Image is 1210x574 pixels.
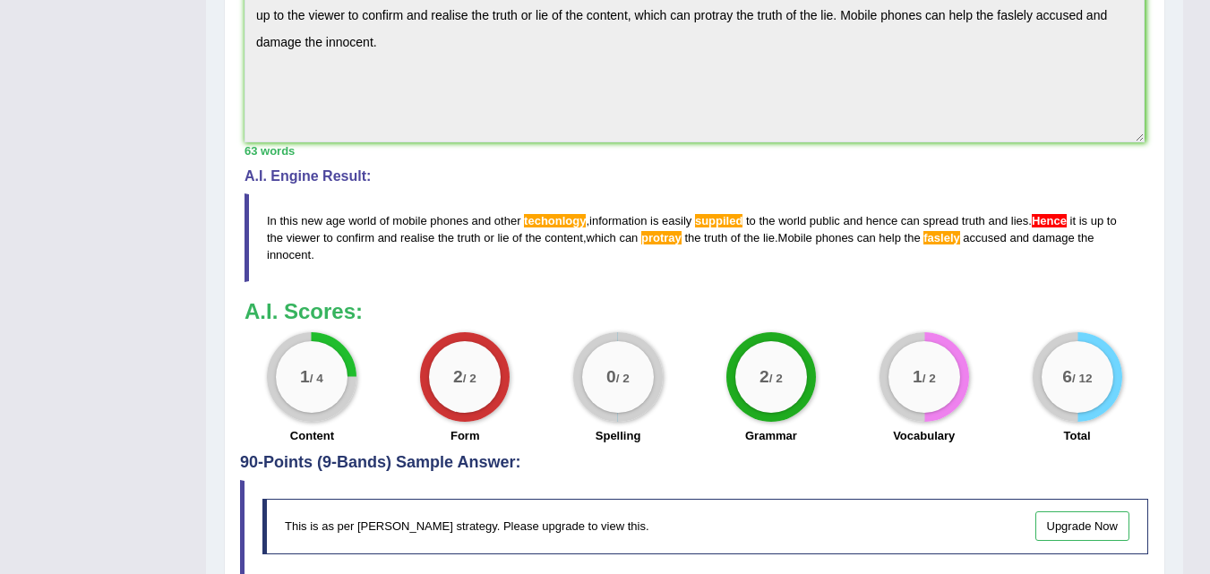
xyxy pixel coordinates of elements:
[1072,373,1093,386] small: / 12
[879,231,901,244] span: help
[589,214,647,227] span: information
[453,367,463,387] big: 2
[857,231,876,244] span: can
[731,231,741,244] span: of
[743,231,759,244] span: the
[245,299,363,323] b: A.I. Scores:
[1009,231,1029,244] span: and
[746,214,756,227] span: to
[336,231,374,244] span: confirm
[778,214,806,227] span: world
[1107,214,1117,227] span: to
[1070,214,1077,227] span: it
[587,231,616,244] span: which
[458,231,481,244] span: truth
[641,231,682,244] span: Possible spelling mistake found. (did you mean: portray)
[695,214,742,227] span: Possible spelling mistake found. (did you mean: supplied)
[497,231,509,244] span: lie
[1035,511,1130,541] a: Upgrade Now
[512,231,522,244] span: of
[1062,367,1072,387] big: 6
[763,231,775,244] span: lie
[815,231,854,244] span: phones
[1032,214,1067,227] span: A comma may be missing after the conjunctive/linking adverb ‘Hence’. (did you mean: Hence,)
[923,214,958,227] span: spread
[843,214,862,227] span: and
[922,373,935,386] small: / 2
[662,214,691,227] span: easily
[524,214,586,227] span: Possible spelling mistake found. (did you mean: technology)
[759,367,769,387] big: 2
[245,193,1145,282] blockquote: , . , . .
[380,214,390,227] span: of
[438,231,454,244] span: the
[650,214,658,227] span: is
[963,231,1006,244] span: accused
[759,214,775,227] span: the
[392,214,426,227] span: mobile
[1091,214,1103,227] span: up
[287,231,321,244] span: viewer
[300,367,310,387] big: 1
[526,231,542,244] span: the
[962,214,985,227] span: truth
[290,427,334,444] label: Content
[279,214,297,227] span: this
[893,427,955,444] label: Vocabulary
[310,373,323,386] small: / 4
[245,168,1145,184] h4: A.I. Engine Result:
[616,373,630,386] small: / 2
[596,427,641,444] label: Spelling
[326,214,346,227] span: age
[988,214,1008,227] span: and
[451,427,480,444] label: Form
[400,231,434,244] span: realise
[267,214,277,227] span: In
[778,231,812,244] span: Mobile
[323,231,333,244] span: to
[905,231,921,244] span: the
[769,373,783,386] small: / 2
[472,214,492,227] span: and
[745,427,797,444] label: Grammar
[810,214,840,227] span: public
[1064,427,1091,444] label: Total
[267,248,311,261] span: innocent
[704,231,727,244] span: truth
[301,214,322,227] span: new
[606,367,616,387] big: 0
[262,499,1148,553] div: This is as per [PERSON_NAME] strategy. Please upgrade to view this.
[348,214,376,227] span: world
[463,373,476,386] small: / 2
[684,231,700,244] span: the
[430,214,468,227] span: phones
[378,231,398,244] span: and
[545,231,583,244] span: content
[494,214,521,227] span: other
[484,231,494,244] span: or
[1079,214,1087,227] span: is
[619,231,638,244] span: can
[866,214,897,227] span: hence
[245,142,1145,159] div: 63 words
[267,231,283,244] span: the
[1011,214,1029,227] span: lies
[901,214,920,227] span: can
[913,367,923,387] big: 1
[1077,231,1094,244] span: the
[1033,231,1075,244] span: damage
[923,231,959,244] span: Possible spelling mistake found. (did you mean: falsely)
